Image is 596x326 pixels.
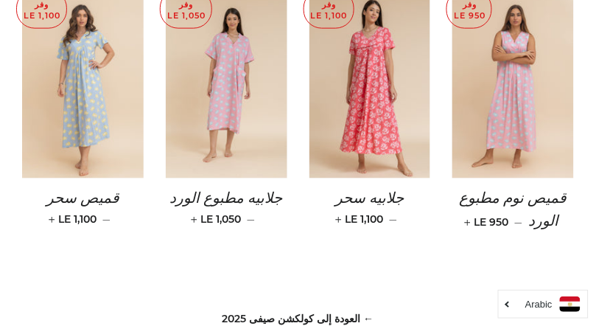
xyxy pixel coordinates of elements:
span: — [102,213,111,226]
span: — [248,213,256,226]
span: LE 1,100 [52,213,97,226]
span: جلابيه سحر [335,191,404,207]
a: قميص سحر — LE 1,100 [22,178,144,239]
span: LE 1,100 [339,213,384,226]
span: قميص نوم مطبوع الورد [460,191,567,230]
a: Arabic [506,296,581,312]
i: Arabic [525,299,553,309]
a: جلابيه مطبوع الورد — LE 1,050 [166,178,287,239]
a: ← العودة إلى كولكشن صيفى 2025 [222,313,374,326]
span: قميص سحر [46,191,119,207]
span: جلابيه مطبوع الورد [170,191,283,207]
span: LE 950 [468,216,509,229]
span: — [390,213,398,226]
span: — [515,216,523,229]
span: LE 1,050 [194,213,242,226]
a: جلابيه سحر — LE 1,100 [309,178,431,239]
a: قميص نوم مطبوع الورد — LE 950 [452,178,574,244]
